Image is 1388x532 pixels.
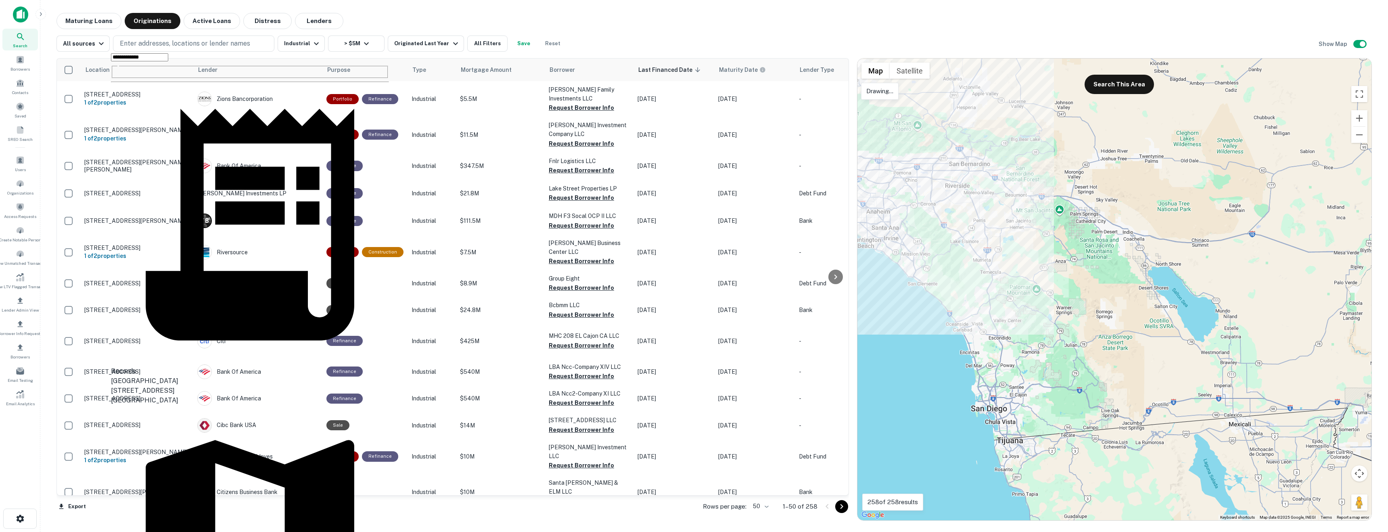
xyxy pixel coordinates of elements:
button: Request Borrower Info [549,165,614,175]
p: [DATE] [718,394,791,403]
p: [DATE] [718,306,791,314]
p: $24.8M [460,306,541,314]
div: [STREET_ADDRESS] [111,386,389,396]
p: Debt Fund [799,452,863,461]
th: Lender Type [795,59,867,81]
p: $425M [460,337,541,346]
p: [DATE] [638,216,710,225]
p: [DATE] [638,248,710,257]
button: Request Borrower Info [549,398,614,408]
p: $10M [460,452,541,461]
p: Group Eight [549,274,629,283]
p: [DATE] [718,421,791,430]
button: All sources [56,36,110,52]
p: MDH F3 Socal OCP II LLC [549,212,629,220]
span: Email Analytics [6,400,35,407]
th: Mortgage Amount [456,59,545,81]
p: [DATE] [638,94,710,103]
button: Request Borrower Info [549,371,614,381]
button: Maturing Loans [56,13,121,29]
p: Industrial [412,130,452,139]
span: Records [111,367,136,375]
button: Request Borrower Info [549,310,614,320]
button: Lenders [295,13,343,29]
p: [DATE] [718,452,791,461]
button: Request Borrower Info [549,283,614,293]
p: [STREET_ADDRESS] [84,190,189,197]
button: Originations [125,13,180,29]
button: Zoom out [1351,127,1367,143]
p: $5.5M [460,94,541,103]
div: [GEOGRAPHIC_DATA] [111,376,389,386]
p: Drawing... [866,86,893,96]
button: Show satellite imagery [890,63,930,79]
button: Save your search to get updates of matches that match your search criteria. [511,36,537,52]
span: Borrowers [10,354,30,360]
a: Report a map error [1337,515,1369,519]
a: Open this area in Google Maps (opens a new window) [859,510,886,520]
p: Industrial [412,367,452,376]
span: Type [412,65,426,75]
span: Mortgage Amount [461,65,522,75]
button: Go to next page [835,500,848,513]
div: Create Notable Person [2,223,38,245]
p: $10M [460,488,541,496]
a: Lender Admin View [2,293,38,315]
p: [STREET_ADDRESS] [84,91,189,98]
th: Borrower [545,59,633,81]
p: [DATE] [638,452,710,461]
p: Industrial [412,94,452,103]
p: Bcbmm LLC [549,301,629,310]
p: - [799,130,863,139]
p: Industrial [412,161,452,170]
p: Industrial [412,306,452,314]
button: Enter addresses, locations or lender names [113,36,274,52]
p: [STREET_ADDRESS][PERSON_NAME][PERSON_NAME] [84,159,189,173]
p: [STREET_ADDRESS] [84,244,189,251]
h6: 1 of 2 properties [84,98,189,107]
button: Industrial [278,36,325,52]
a: Borrowers [2,340,38,362]
a: Organizations [2,176,38,198]
button: Originated Last Year [388,36,464,52]
div: Chat Widget [1348,467,1388,506]
p: - [799,367,863,376]
p: Bank [799,488,863,496]
div: Review LTV Flagged Transactions [2,270,38,291]
button: Toggle fullscreen view [1351,86,1367,102]
p: Enter addresses, locations or lender names [120,39,250,48]
p: $7.5M [460,248,541,257]
th: Location [80,59,193,81]
p: Industrial [412,279,452,288]
span: Map data ©2025 Google, INEGI [1260,515,1316,519]
p: [STREET_ADDRESS] [84,306,189,314]
button: Search This Area [1085,75,1154,94]
a: Terms (opens in new tab) [1321,515,1332,519]
div: [GEOGRAPHIC_DATA] [111,396,389,405]
p: [DATE] [638,161,710,170]
a: Email Analytics [2,387,38,408]
button: Distress [243,13,292,29]
div: All sources [63,39,106,48]
a: SREO Search [2,122,38,144]
div: Access Requests [2,199,38,221]
p: - [799,161,863,170]
p: MHC 208 EL Cajon CA LLC [549,331,629,340]
p: Debt Fund [799,279,863,288]
p: Industrial [412,248,452,257]
p: Bank [799,306,863,314]
a: Borrowers [2,52,38,74]
p: [DATE] [638,189,710,198]
p: [DATE] [718,94,791,103]
button: Reset [540,36,566,52]
div: Maturity dates displayed may be estimated. Please contact the lender for the most accurate maturi... [719,65,766,74]
button: Keyboard shortcuts [1220,515,1255,520]
p: $21.8M [460,189,541,198]
p: $540M [460,367,541,376]
p: [PERSON_NAME] Family Investments LLC [549,85,629,103]
button: Request Borrower Info [549,425,614,435]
